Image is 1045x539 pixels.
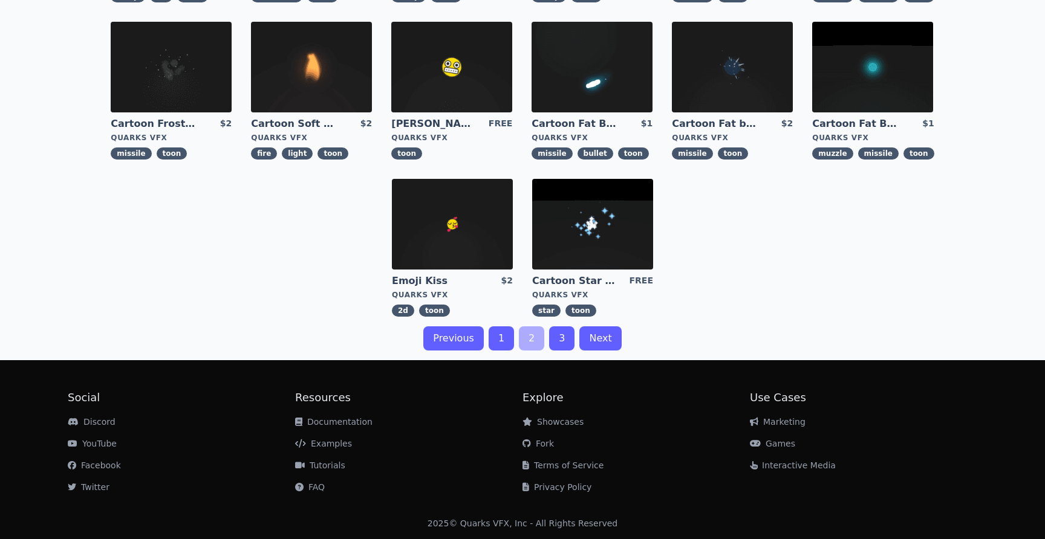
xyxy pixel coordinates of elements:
div: FREE [489,117,512,131]
a: Twitter [68,482,109,492]
img: imgAlt [532,22,653,112]
div: $1 [922,117,934,131]
span: light [282,147,313,160]
a: Facebook [68,460,121,470]
a: 1 [489,326,514,350]
div: $2 [501,274,513,288]
a: Privacy Policy [522,482,591,492]
img: imgAlt [532,179,653,269]
a: Cartoon Fat Bullet [532,117,619,131]
h2: Social [68,389,295,406]
a: Cartoon Fat Bullet Muzzle Flash [812,117,899,131]
div: $2 [781,117,793,131]
a: Discord [68,417,116,427]
img: imgAlt [392,179,513,269]
a: Documentation [295,417,373,427]
div: FREE [630,274,653,288]
span: star [532,305,561,317]
span: toon [419,305,450,317]
span: missile [672,147,712,160]
div: Quarks VFX [532,290,653,300]
span: toon [618,147,649,160]
a: Next [579,326,621,350]
div: Quarks VFX [392,290,513,300]
a: Emoji Kiss [392,274,479,288]
div: Quarks VFX [532,133,653,143]
h2: Explore [522,389,750,406]
a: Games [750,439,795,448]
span: muzzle [812,147,853,160]
a: FAQ [295,482,325,492]
h2: Resources [295,389,522,406]
img: imgAlt [812,22,933,112]
a: YouTube [68,439,117,448]
a: Interactive Media [750,460,836,470]
div: Quarks VFX [672,133,793,143]
a: Cartoon Star field [532,274,619,288]
span: toon [565,305,596,317]
img: imgAlt [672,22,793,112]
a: Terms of Service [522,460,604,470]
a: 3 [549,326,575,350]
span: 2d [392,305,414,317]
div: $2 [360,117,372,131]
span: missile [111,147,151,160]
h2: Use Cases [750,389,977,406]
img: imgAlt [251,22,372,112]
div: Quarks VFX [111,133,232,143]
a: Cartoon Frost Missile Explosion [111,117,198,131]
div: Quarks VFX [812,133,934,143]
span: toon [391,147,422,160]
img: imgAlt [391,22,512,112]
span: fire [251,147,277,160]
div: Quarks VFX [251,133,372,143]
div: Quarks VFX [391,133,512,143]
span: toon [718,147,749,160]
span: bullet [578,147,613,160]
span: toon [317,147,348,160]
img: imgAlt [111,22,232,112]
a: Tutorials [295,460,345,470]
span: toon [903,147,934,160]
a: Marketing [750,417,806,427]
span: toon [157,147,187,160]
div: 2025 © Quarks VFX, Inc - All Rights Reserved [428,517,618,529]
span: missile [532,147,572,160]
a: [PERSON_NAME] [391,117,478,131]
a: Fork [522,439,554,448]
div: $1 [641,117,653,131]
a: Previous [423,326,484,350]
a: Examples [295,439,352,448]
a: Cartoon Fat bullet explosion [672,117,759,131]
a: Cartoon Soft CandleLight [251,117,338,131]
div: $2 [220,117,232,131]
span: missile [858,147,899,160]
a: 2 [519,326,544,350]
a: Showcases [522,417,584,427]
